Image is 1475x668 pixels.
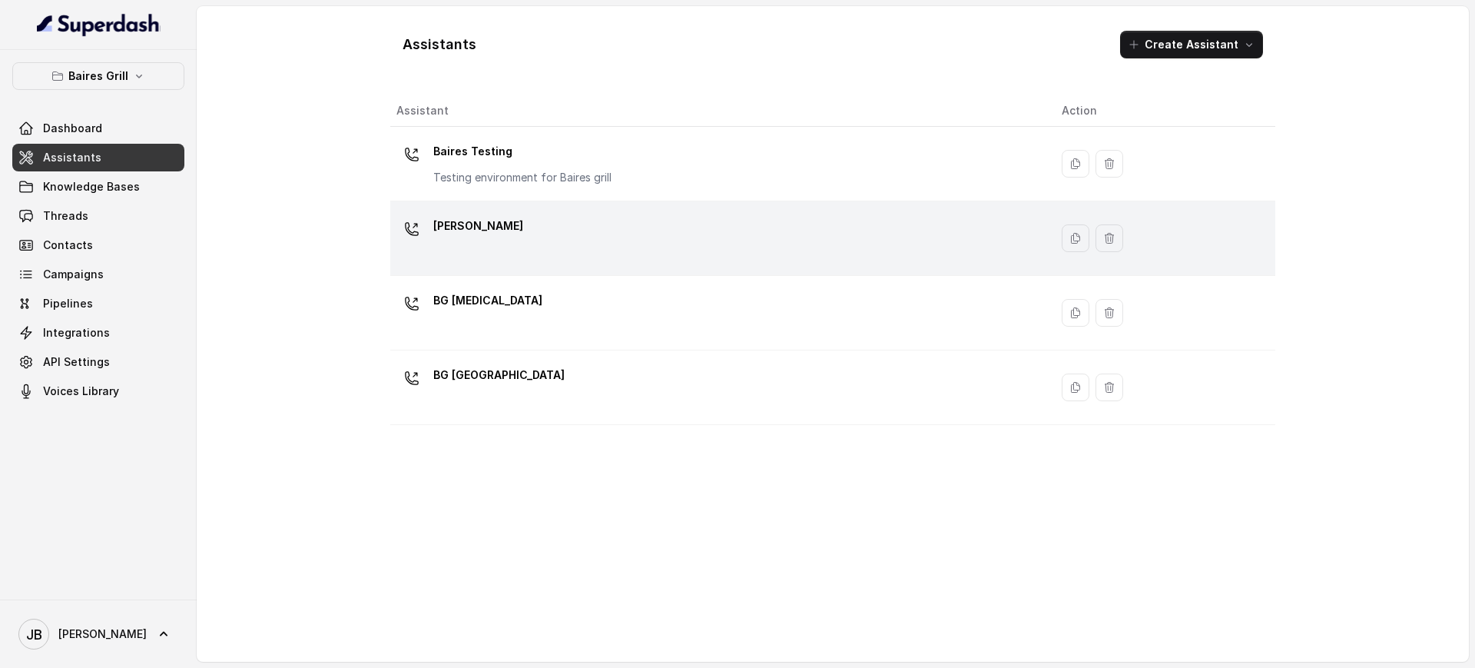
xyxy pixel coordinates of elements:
span: Threads [43,208,88,224]
span: Pipelines [43,296,93,311]
a: [PERSON_NAME] [12,613,184,656]
a: Dashboard [12,115,184,142]
a: API Settings [12,348,184,376]
a: Contacts [12,231,184,259]
span: Assistants [43,150,101,165]
a: Voices Library [12,377,184,405]
span: Contacts [43,238,93,253]
span: Campaigns [43,267,104,282]
p: Baires Grill [68,67,128,85]
a: Campaigns [12,261,184,288]
p: BG [MEDICAL_DATA] [433,288,542,313]
button: Create Assistant [1120,31,1263,58]
p: Baires Testing [433,139,612,164]
span: Integrations [43,325,110,341]
a: Threads [12,202,184,230]
button: Baires Grill [12,62,184,90]
th: Assistant [390,95,1049,127]
th: Action [1049,95,1275,127]
a: Assistants [12,144,184,171]
span: [PERSON_NAME] [58,626,147,642]
span: Voices Library [43,384,119,399]
a: Integrations [12,319,184,347]
p: BG [GEOGRAPHIC_DATA] [433,363,565,387]
img: light.svg [37,12,161,37]
text: JB [26,626,42,643]
p: [PERSON_NAME] [433,214,523,238]
a: Knowledge Bases [12,173,184,201]
p: Testing environment for Baires grill [433,170,612,185]
span: API Settings [43,354,110,370]
h1: Assistants [403,32,476,57]
span: Dashboard [43,121,102,136]
span: Knowledge Bases [43,179,140,194]
a: Pipelines [12,290,184,317]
